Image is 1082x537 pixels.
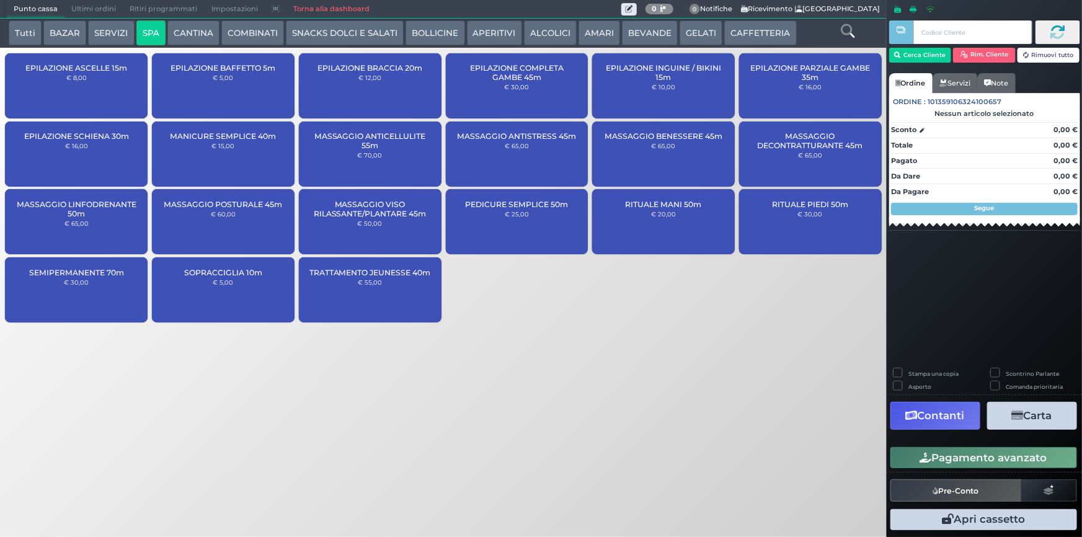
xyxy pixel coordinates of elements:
small: € 60,00 [211,210,236,218]
span: Punto cassa [7,1,64,18]
strong: Da Dare [891,172,920,180]
button: Pre-Conto [890,479,1022,502]
button: Tutti [9,20,42,45]
label: Stampa una copia [908,370,959,378]
a: Servizi [933,73,977,93]
span: MASSAGGIO VISO RILASSANTE/PLANTARE 45m [309,200,431,218]
span: SOPRACCIGLIA 10m [184,268,262,277]
button: SPA [136,20,166,45]
small: € 55,00 [358,278,382,286]
span: MASSAGGIO ANTICELLULITE 55m [309,131,431,150]
button: BAZAR [43,20,86,45]
span: 0 [690,4,701,15]
strong: 0,00 € [1053,156,1078,165]
button: Carta [987,402,1077,430]
small: € 25,00 [505,210,529,218]
button: BOLLICINE [406,20,464,45]
span: RITUALE PIEDI 50m [772,200,848,209]
small: € 30,00 [504,83,529,91]
a: Note [977,73,1015,93]
button: ALCOLICI [524,20,577,45]
span: EPILAZIONE PARZIALE GAMBE 35m [750,63,871,82]
span: RITUALE MANI 50m [626,200,702,209]
span: 101359106324100657 [928,97,1002,107]
span: Impostazioni [205,1,265,18]
button: APERITIVI [467,20,522,45]
label: Asporto [908,383,931,391]
span: EPILAZIONE ASCELLE 15m [25,63,127,73]
button: GELATI [680,20,722,45]
small: € 65,00 [505,142,529,149]
small: € 50,00 [358,220,383,227]
span: EPILAZIONE INGUINE / BIKINI 15m [603,63,724,82]
span: EPILAZIONE BRACCIA 20m [317,63,422,73]
strong: Pagato [891,156,917,165]
strong: Segue [975,204,995,212]
strong: 0,00 € [1053,125,1078,134]
strong: 0,00 € [1053,172,1078,180]
span: MASSAGGIO BENESSERE 45m [605,131,722,141]
span: MASSAGGIO POSTURALE 45m [164,200,282,209]
span: EPILAZIONE BAFFETTO 5m [171,63,275,73]
small: € 30,00 [64,278,89,286]
small: € 12,00 [358,74,381,81]
button: BEVANDE [622,20,678,45]
div: Nessun articolo selezionato [889,109,1080,118]
strong: Sconto [891,125,916,135]
small: € 16,00 [65,142,88,149]
a: Ordine [889,73,933,93]
small: € 65,00 [798,151,822,159]
button: Cerca Cliente [889,48,952,63]
span: MASSAGGIO ANTISTRESS 45m [457,131,576,141]
button: SNACKS DOLCI E SALATI [286,20,404,45]
strong: Da Pagare [891,187,929,196]
small: € 15,00 [211,142,234,149]
button: AMARI [579,20,620,45]
button: Apri cassetto [890,509,1077,530]
button: Rimuovi tutto [1018,48,1080,63]
button: SERVIZI [88,20,134,45]
small: € 16,00 [799,83,822,91]
small: € 30,00 [798,210,823,218]
span: MANICURE SEMPLICE 40m [170,131,276,141]
small: € 65,00 [652,142,676,149]
span: EPILAZIONE COMPLETA GAMBE 45m [456,63,577,82]
small: € 5,00 [213,278,233,286]
label: Comanda prioritaria [1006,383,1063,391]
b: 0 [652,4,657,13]
small: € 65,00 [64,220,89,227]
span: SEMIPERMANENTE 70m [29,268,124,277]
span: EPILAZIONE SCHIENA 30m [24,131,129,141]
span: PEDICURE SEMPLICE 50m [465,200,568,209]
strong: 0,00 € [1053,141,1078,149]
button: CANTINA [167,20,220,45]
small: € 5,00 [213,74,233,81]
strong: 0,00 € [1053,187,1078,196]
small: € 70,00 [358,151,383,159]
button: Rim. Cliente [953,48,1016,63]
span: MASSAGGIO DECONTRATTURANTE 45m [750,131,871,150]
label: Scontrino Parlante [1006,370,1060,378]
span: MASSAGGIO LINFODRENANTE 50m [16,200,137,218]
span: Ritiri programmati [123,1,204,18]
small: € 20,00 [651,210,676,218]
span: Ordine : [894,97,926,107]
button: COMBINATI [221,20,284,45]
input: Codice Cliente [913,20,1032,44]
small: € 8,00 [66,74,87,81]
span: TRATTAMENTO JEUNESSE 40m [309,268,431,277]
button: CAFFETTERIA [724,20,796,45]
button: Pagamento avanzato [890,447,1077,468]
a: Torna alla dashboard [286,1,376,18]
strong: Totale [891,141,913,149]
small: € 10,00 [652,83,675,91]
span: Ultimi ordini [64,1,123,18]
button: Contanti [890,402,980,430]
